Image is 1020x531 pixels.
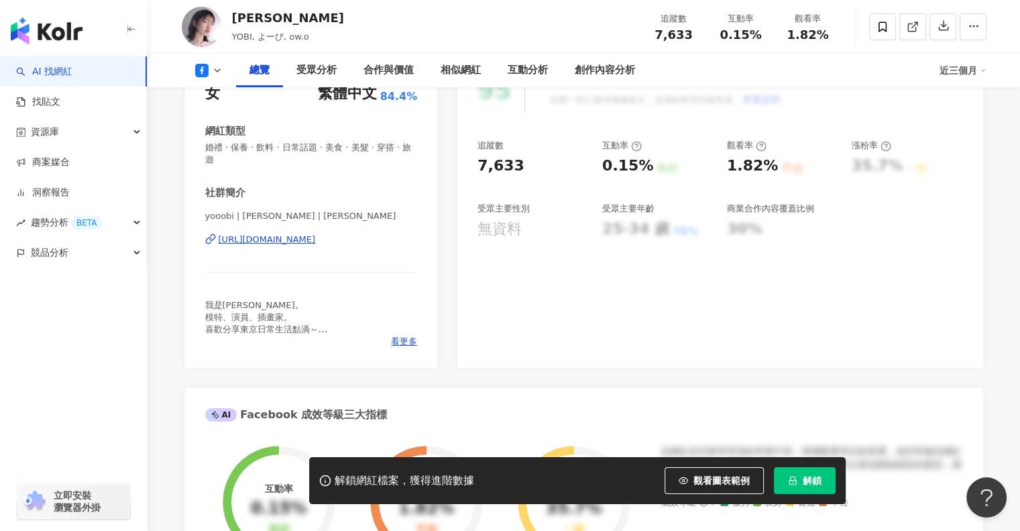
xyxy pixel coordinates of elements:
span: 競品分析 [31,238,68,268]
div: 觀看率 [783,12,834,26]
div: 互動率 [602,140,642,152]
div: 1.82% [727,156,778,177]
div: 繁體中文 [318,83,377,104]
span: 我是[PERSON_NAME]。 模特、演員、插畫家。 喜歡分享東京日常生活點滴～ 工作? [205,300,328,359]
span: rise [16,218,25,228]
span: 資源庫 [31,117,59,147]
a: 找貼文 [16,95,60,109]
span: 84.4% [380,89,418,104]
span: YOBI, よーび, ow.o [232,32,309,42]
div: 受眾主要性別 [477,203,530,215]
span: lock [788,476,797,485]
div: Facebook 成效等級三大指標 [205,407,388,422]
span: 看更多 [391,336,417,348]
span: 趨勢分析 [31,207,102,238]
div: 解鎖網紅檔案，獲得進階數據 [335,474,474,488]
div: 網紅類型 [205,124,245,138]
div: 追蹤數 [477,140,504,152]
button: 解鎖 [774,467,836,494]
div: 合作與價值 [363,62,414,79]
a: 洞察報告 [16,186,70,199]
div: [PERSON_NAME] [232,9,344,26]
div: 漲粉率 [852,140,891,152]
div: 互動分析 [508,62,548,79]
div: 0.15% [251,499,306,518]
button: 觀看圖表範例 [665,467,764,494]
a: [URL][DOMAIN_NAME] [205,234,418,246]
div: 女 [205,83,220,104]
span: 解鎖 [803,475,821,486]
span: 1.82% [787,28,828,42]
div: 相似網紅 [441,62,481,79]
div: 1.82% [398,499,454,518]
img: chrome extension [21,491,48,512]
div: 社群簡介 [205,186,245,200]
span: 立即安裝 瀏覽器外掛 [54,489,101,514]
span: 0.15% [720,28,761,42]
div: 7,633 [477,156,524,177]
div: 0.15% [602,156,653,177]
div: AI [205,408,237,422]
div: 商業合作內容覆蓋比例 [727,203,814,215]
img: KOL Avatar [182,7,222,47]
div: 總覽 [249,62,270,79]
div: 受眾主要年齡 [602,203,655,215]
div: 觀看率 [727,140,767,152]
div: 互動率 [716,12,767,26]
div: 該網紅的互動率和漲粉率都不錯，唯獨觀看率比較普通，為同等級的網紅的中低等級，效果不一定會好，但仍然建議可以發包開箱類型的案型，應該會比較有成效！ [661,445,963,485]
div: 追蹤數 [648,12,699,26]
div: 近三個月 [940,60,986,81]
div: [URL][DOMAIN_NAME] [219,234,316,246]
div: 受眾分析 [296,62,337,79]
div: 無資料 [477,219,522,240]
span: 觀看圖表範例 [693,475,750,486]
div: BETA [71,216,102,230]
span: yooobi | [PERSON_NAME] | [PERSON_NAME] [205,210,418,222]
div: 創作內容分析 [575,62,635,79]
a: 商案媒合 [16,156,70,169]
div: 35.7% [546,499,602,518]
span: 7,633 [655,28,693,42]
a: searchAI 找網紅 [16,65,72,79]
span: 婚禮 · 保養 · 飲料 · 日常話題 · 美食 · 美髮 · 穿搭 · 旅遊 [205,142,418,166]
a: chrome extension立即安裝 瀏覽器外掛 [17,483,130,520]
img: logo [11,17,82,44]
